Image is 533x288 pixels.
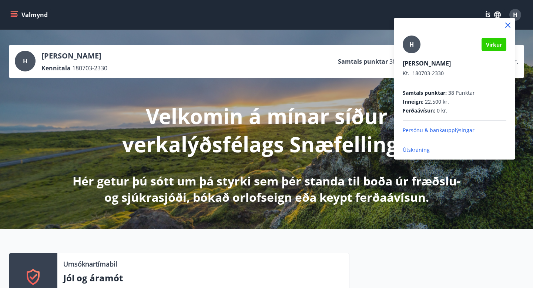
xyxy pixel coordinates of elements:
p: Persónu & bankaupplýsingar [403,127,506,134]
span: 22.500 kr. [425,98,449,106]
span: Samtals punktar : [403,89,447,97]
p: Útskráning [403,146,506,154]
span: 0 kr. [437,107,447,114]
span: Kt. [403,70,409,77]
p: [PERSON_NAME] [403,59,506,67]
span: 38 Punktar [448,89,475,97]
span: Inneign : [403,98,423,106]
span: Virkur [486,41,502,48]
p: 180703-2330 [403,70,506,77]
span: H [409,40,414,48]
span: Ferðaávísun : [403,107,435,114]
